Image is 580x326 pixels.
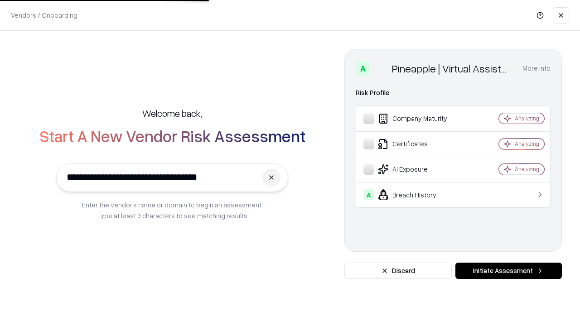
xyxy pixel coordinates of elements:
[455,263,562,279] button: Initiate Assessment
[142,107,202,120] h5: Welcome back,
[363,164,472,175] div: AI Exposure
[11,10,77,20] p: Vendors / Onboarding
[344,263,452,279] button: Discard
[515,115,539,122] div: Analyzing
[356,61,370,76] div: A
[356,87,551,98] div: Risk Profile
[363,189,472,200] div: Breach History
[363,139,472,149] div: Certificates
[82,199,263,221] p: Enter the vendor’s name or domain to begin an assessment. Type at least 3 characters to see match...
[39,127,305,145] h2: Start A New Vendor Risk Assessment
[363,189,374,200] div: A
[363,113,472,124] div: Company Maturity
[515,140,539,148] div: Analyzing
[374,61,388,76] img: Pineapple | Virtual Assistant Agency
[392,61,512,76] div: Pineapple | Virtual Assistant Agency
[515,165,539,173] div: Analyzing
[522,60,551,77] button: More info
